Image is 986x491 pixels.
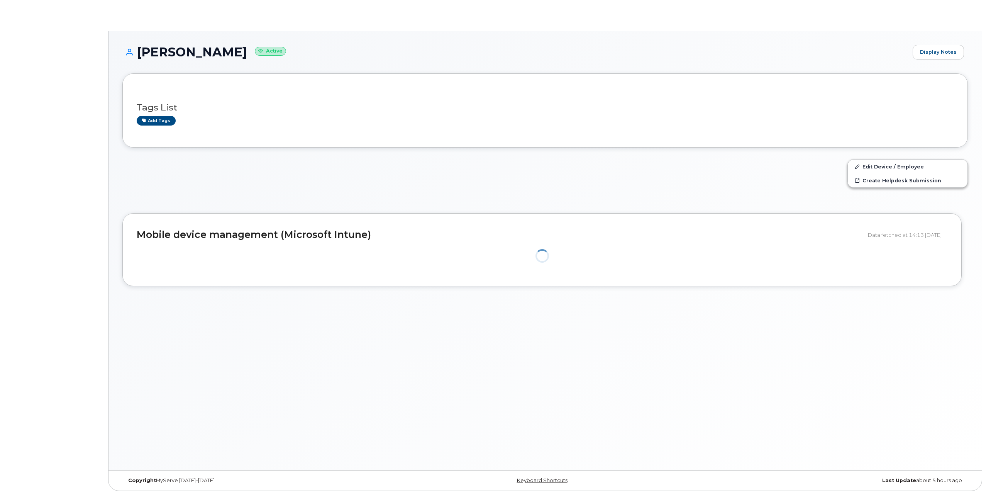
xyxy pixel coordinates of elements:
[686,477,968,484] div: about 5 hours ago
[122,45,909,59] h1: [PERSON_NAME]
[882,477,916,483] strong: Last Update
[128,477,156,483] strong: Copyright
[848,160,967,173] a: Edit Device / Employee
[137,116,176,126] a: Add tags
[137,229,862,240] h2: Mobile device management (Microsoft Intune)
[913,45,964,59] a: Display Notes
[122,477,404,484] div: MyServe [DATE]–[DATE]
[137,103,954,112] h3: Tags List
[848,173,967,187] a: Create Helpdesk Submission
[517,477,568,483] a: Keyboard Shortcuts
[255,47,286,56] small: Active
[868,228,947,242] div: Data fetched at 14:13 [DATE]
